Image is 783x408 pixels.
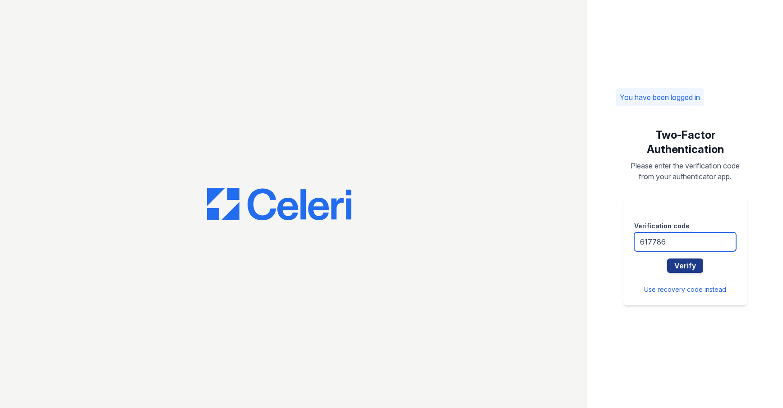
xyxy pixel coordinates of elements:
[207,188,351,220] img: CE_Logo_Blue-a8612792a0a2168367f1c8372b55b34899dd931a85d93a1a3d3e32e68fde9ad4.png
[634,232,736,251] input: Enter 6-digit code
[623,160,747,182] p: Please enter the verification code from your authenticator app.
[644,286,726,293] a: Use recovery code instead
[623,128,747,157] h1: Two-Factor Authentication
[634,222,690,231] label: Verification code
[620,92,700,103] p: You have been logged in
[667,258,703,273] button: Verify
